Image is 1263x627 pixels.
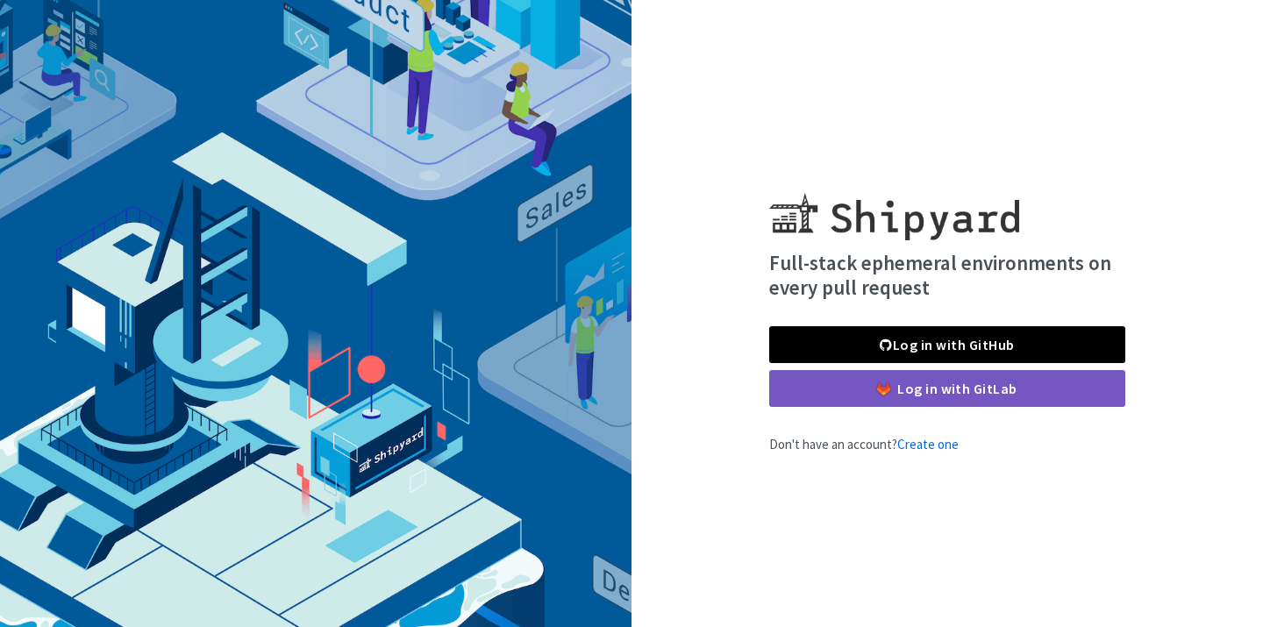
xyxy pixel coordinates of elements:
[769,326,1125,363] a: Log in with GitHub
[769,370,1125,407] a: Log in with GitLab
[769,251,1125,299] h4: Full-stack ephemeral environments on every pull request
[897,436,959,452] a: Create one
[769,436,959,452] span: Don't have an account?
[877,382,890,395] img: gitlab-color.svg
[769,172,1019,240] img: Shipyard logo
